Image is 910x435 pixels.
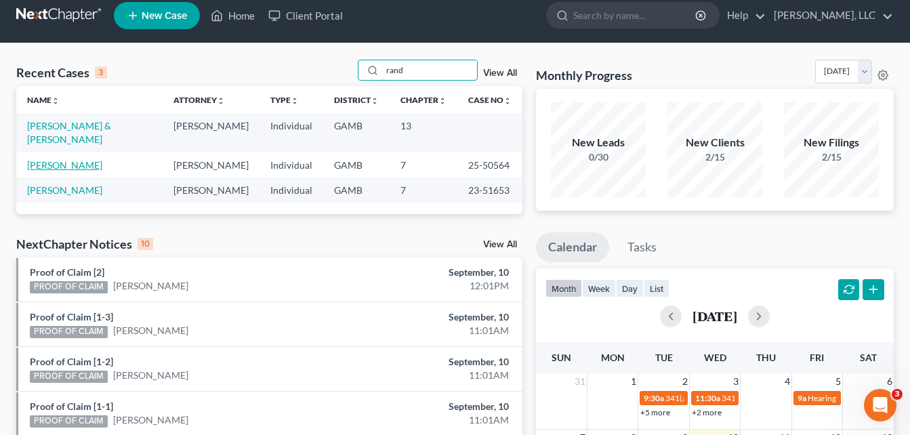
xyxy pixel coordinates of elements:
a: [PERSON_NAME] & [PERSON_NAME] [27,120,111,145]
td: 25-50564 [457,152,522,178]
td: GAMB [323,113,390,152]
button: month [545,279,582,297]
button: list [644,279,669,297]
a: +5 more [640,407,670,417]
div: Recent Cases [16,64,107,81]
td: GAMB [323,178,390,203]
span: 3 [892,389,903,400]
a: Tasks [615,232,669,262]
span: 9:30a [644,393,664,403]
div: PROOF OF CLAIM [30,326,108,338]
div: PROOF OF CLAIM [30,281,108,293]
td: Individual [260,113,323,152]
div: 3 [95,66,107,79]
a: Proof of Claim [1-3] [30,311,113,323]
td: [PERSON_NAME] [163,113,260,152]
div: New Leads [551,135,646,150]
a: [PERSON_NAME], LLC [767,3,893,28]
span: Thu [756,352,776,363]
span: Sat [860,352,877,363]
div: 0/30 [551,150,646,164]
td: 23-51653 [457,178,522,203]
iframe: Intercom live chat [864,389,896,421]
td: GAMB [323,152,390,178]
td: [PERSON_NAME] [163,152,260,178]
div: September, 10 [358,400,509,413]
div: September, 10 [358,266,509,279]
span: 3 [732,373,740,390]
span: Mon [601,352,625,363]
a: +2 more [692,407,722,417]
button: day [616,279,644,297]
button: week [582,279,616,297]
div: 2/15 [784,150,879,164]
i: unfold_more [438,97,447,105]
span: Sun [552,352,571,363]
span: Tue [655,352,673,363]
i: unfold_more [217,97,225,105]
span: 1 [629,373,638,390]
span: New Case [142,11,187,21]
span: 11:30a [695,393,720,403]
div: September, 10 [358,355,509,369]
a: Chapterunfold_more [400,95,447,105]
div: 11:01AM [358,413,509,427]
span: 2 [681,373,689,390]
div: New Filings [784,135,879,150]
h2: [DATE] [692,309,737,323]
div: New Clients [667,135,762,150]
span: 4 [783,373,791,390]
div: 11:01AM [358,369,509,382]
div: 11:01AM [358,324,509,337]
div: 10 [138,238,153,250]
a: Home [204,3,262,28]
a: [PERSON_NAME] [113,369,188,382]
input: Search by name... [382,60,477,80]
i: unfold_more [503,97,512,105]
a: Proof of Claim [1-2] [30,356,113,367]
span: 5 [834,373,842,390]
td: Individual [260,152,323,178]
a: [PERSON_NAME] [113,324,188,337]
a: Proof of Claim [2] [30,266,104,278]
a: View All [483,240,517,249]
a: Case Nounfold_more [468,95,512,105]
a: View All [483,68,517,78]
a: [PERSON_NAME] [27,159,102,171]
span: 341(a) meeting for [PERSON_NAME] [665,393,796,403]
a: [PERSON_NAME] [113,279,188,293]
input: Search by name... [573,3,697,28]
div: PROOF OF CLAIM [30,415,108,428]
span: 9a [798,393,806,403]
td: 13 [390,113,457,152]
div: September, 10 [358,310,509,324]
div: 2/15 [667,150,762,164]
a: [PERSON_NAME] [113,413,188,427]
div: 12:01PM [358,279,509,293]
span: Fri [810,352,824,363]
div: PROOF OF CLAIM [30,371,108,383]
span: Wed [704,352,726,363]
span: 31 [573,373,587,390]
a: Proof of Claim [1-1] [30,400,113,412]
a: Help [720,3,766,28]
a: Districtunfold_more [334,95,379,105]
td: Individual [260,178,323,203]
a: Calendar [536,232,609,262]
h3: Monthly Progress [536,67,632,83]
i: unfold_more [51,97,60,105]
a: [PERSON_NAME] [27,184,102,196]
a: Typeunfold_more [270,95,299,105]
td: 7 [390,152,457,178]
a: Attorneyunfold_more [173,95,225,105]
td: 7 [390,178,457,203]
span: 6 [886,373,894,390]
i: unfold_more [291,97,299,105]
div: NextChapter Notices [16,236,153,252]
td: [PERSON_NAME] [163,178,260,203]
a: Client Portal [262,3,350,28]
i: unfold_more [371,97,379,105]
a: Nameunfold_more [27,95,60,105]
span: 341(a) meeting for [PERSON_NAME] [722,393,852,403]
